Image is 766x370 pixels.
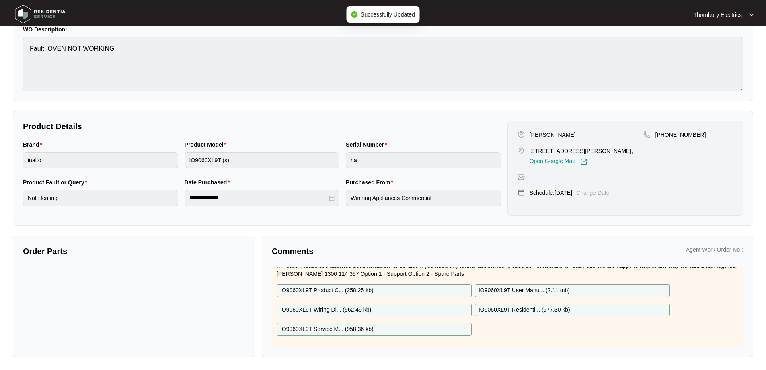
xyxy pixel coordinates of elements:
img: residentia service logo [12,2,68,26]
p: WO Description: [23,25,743,33]
input: Product Fault or Query [23,190,178,206]
p: IO9060XL9T Service M... ( 958.36 kb ) [280,325,374,334]
input: Purchased From [346,190,501,206]
img: map-pin [518,189,525,196]
p: [STREET_ADDRESS][PERSON_NAME], [530,147,633,155]
p: [PHONE_NUMBER] [655,131,706,139]
p: IO9060XL9T User Manu... ( 2.11 mb ) [478,286,570,295]
img: map-pin [518,174,525,181]
span: Successfully Updated [361,11,415,18]
img: map-pin [518,147,525,154]
p: [PERSON_NAME] [530,131,576,139]
p: Order Parts [23,246,245,257]
p: Change Date [576,189,610,197]
span: check-circle [351,11,357,18]
p: IO9060XL9T Product C... ( 258.25 kb ) [280,286,374,295]
input: Product Model [185,152,340,168]
img: Link-External [580,158,587,165]
img: map-pin [643,131,651,138]
p: Agent Work Order No : [686,246,743,254]
label: Brand [23,141,45,149]
label: Product Model [185,141,230,149]
img: dropdown arrow [749,13,754,17]
label: Product Fault or Query [23,178,90,186]
label: Serial Number [346,141,390,149]
p: Product Details [23,121,501,132]
p: Schedule: [DATE] [530,189,572,197]
input: Serial Number [346,152,501,168]
p: Comments [272,246,502,257]
p: IO9060XL9T Wiring Di... ( 562.49 kb ) [280,306,371,314]
p: IO9060XL9T Residenti... ( 977.30 kb ) [478,306,570,314]
p: Thornbury Electrics [693,11,742,19]
label: Date Purchased [185,178,233,186]
input: Date Purchased [189,194,328,202]
input: Brand [23,152,178,168]
textarea: Fault: OVEN NOT WORKING [23,37,743,91]
label: Purchased From [346,178,396,186]
img: user-pin [518,131,525,138]
a: Open Google Map [530,158,587,165]
p: Hi Team, Please see attached documentation for 634200 If you need any further assistance, please ... [277,262,738,278]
